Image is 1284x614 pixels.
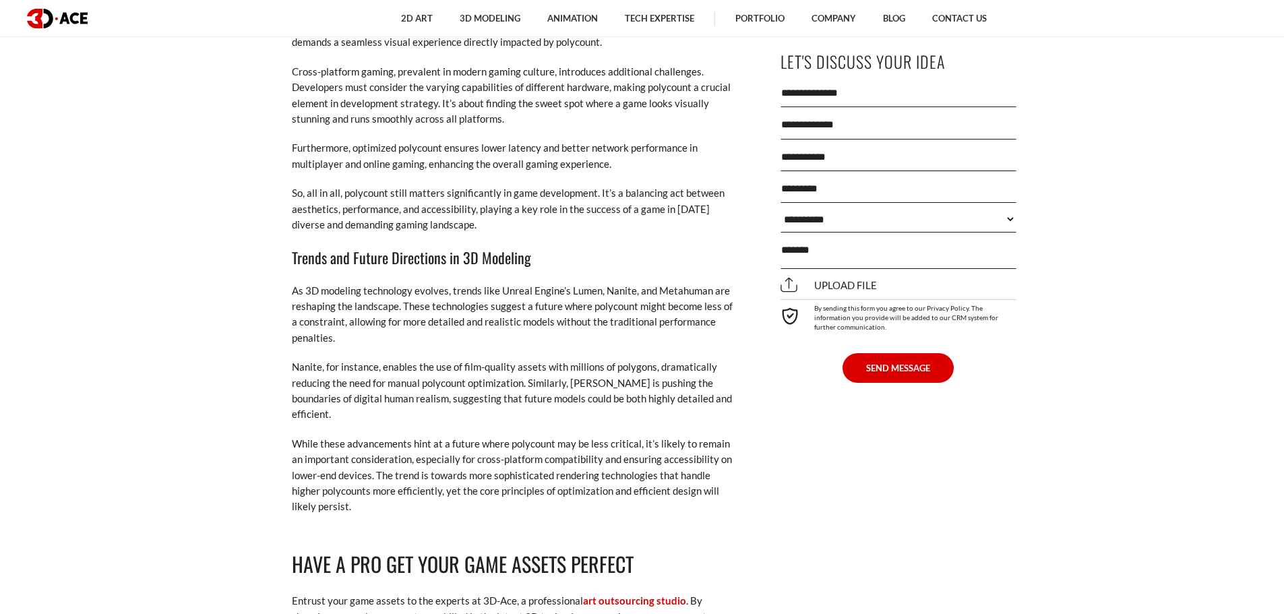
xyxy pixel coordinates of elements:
p: So, all in all, polycount still matters significantly in game development. It’s a balancing act b... [292,185,737,233]
p: While these advancements hint at a future where polycount may be less critical, it’s likely to re... [292,436,737,515]
p: Nanite, for instance, enables the use of film-quality assets with millions of polygons, dramatica... [292,359,737,423]
h3: Trends and Future Directions in 3D Modeling [292,246,737,269]
p: Let's Discuss Your Idea [781,47,1016,77]
button: SEND MESSAGE [843,353,954,383]
div: By sending this form you agree to our Privacy Policy. The information you provide will be added t... [781,299,1016,332]
h2: Have a Pro Get Your Game Assets Perfect [292,549,737,580]
a: art outsourcing studio [583,594,686,607]
span: Upload file [781,279,877,291]
p: Cross-platform gaming, prevalent in modern gaming culture, introduces additional challenges. Deve... [292,64,737,127]
p: As 3D modeling technology evolves, trends like Unreal Engine’s Lumen, Nanite, and Metahuman are r... [292,283,737,346]
img: logo dark [27,9,88,28]
p: Furthermore, optimized polycount ensures lower latency and better network performance in multipla... [292,140,737,172]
